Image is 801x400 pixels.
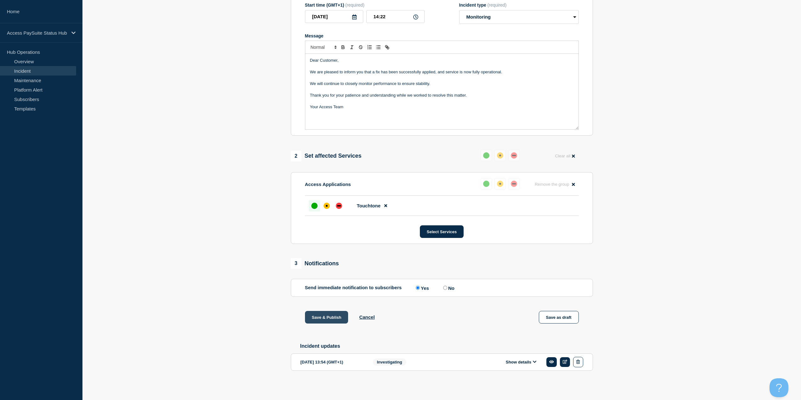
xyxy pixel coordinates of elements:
div: affected [497,181,503,187]
button: affected [494,178,506,189]
input: HH:MM [366,10,425,23]
input: YYYY-MM-DD [305,10,363,23]
span: 3 [291,258,302,269]
select: Incident type [459,10,579,24]
iframe: Help Scout Beacon - Open [770,378,788,397]
button: down [508,178,520,189]
button: Save as draft [539,311,579,324]
p: Access Applications [305,182,351,187]
div: [DATE] 13:54 (GMT+1) [301,357,364,367]
p: We will continue to closely monitor performance to ensure stability. [310,81,574,87]
h2: Incident updates [300,343,593,349]
div: up [483,181,489,187]
span: (required) [488,3,507,8]
button: Toggle ordered list [365,43,374,51]
button: Remove the group [531,178,579,190]
div: down [511,181,517,187]
span: Font size [308,43,339,51]
span: Remove the group [535,182,569,187]
input: No [443,286,447,290]
button: Cancel [359,314,375,320]
div: affected [324,203,330,209]
div: Message [305,33,579,38]
button: Select Services [420,225,464,238]
label: Yes [414,285,429,291]
div: up [483,152,489,159]
span: Touchtone [357,203,381,208]
span: Investigating [373,358,406,366]
p: Your Access Team [310,104,574,110]
button: up [481,178,492,189]
button: up [481,150,492,161]
button: Clear all [551,150,578,162]
div: Start time (GMT+1) [305,3,425,8]
button: Toggle link [383,43,392,51]
p: Access PaySuite Status Hub [7,30,67,36]
button: down [508,150,520,161]
p: We are pleased to inform you that a fix has been successfully applied, and service is now fully o... [310,69,574,75]
div: up [311,203,318,209]
p: Dear Customer, [310,58,574,63]
span: (required) [345,3,364,8]
button: Toggle strikethrough text [356,43,365,51]
p: Thank you for your patience and understanding while we worked to resolve this matter. [310,93,574,98]
div: Incident type [459,3,579,8]
div: affected [497,152,503,159]
div: Notifications [291,258,339,269]
p: Send immediate notification to subscribers [305,285,402,291]
button: Toggle bulleted list [374,43,383,51]
button: Show details [504,359,539,365]
div: down [511,152,517,159]
button: affected [494,150,506,161]
button: Toggle italic text [347,43,356,51]
button: Save & Publish [305,311,348,324]
label: No [442,285,454,291]
div: Message [305,54,578,129]
div: down [336,203,342,209]
div: Send immediate notification to subscribers [305,285,579,291]
input: Yes [416,286,420,290]
button: Toggle bold text [339,43,347,51]
div: Set affected Services [291,151,362,161]
span: 2 [291,151,302,161]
